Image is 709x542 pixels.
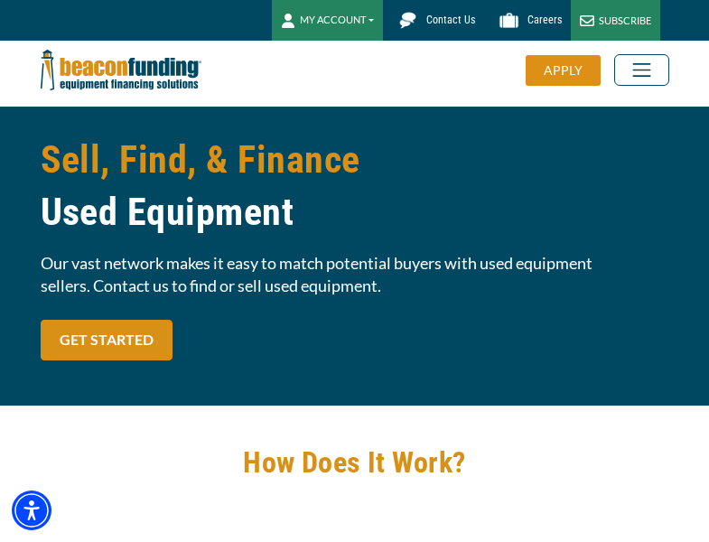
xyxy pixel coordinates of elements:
[614,54,669,86] button: Toggle navigation
[526,55,601,86] div: APPLY
[41,186,669,238] span: Used Equipment
[12,491,51,530] div: Accessibility Menu
[426,14,475,26] span: Contact Us
[383,5,484,36] a: Contact Us
[41,442,669,483] h2: How Does It Work?
[484,5,571,36] a: Careers
[41,41,201,99] img: Beacon Funding Corporation logo
[41,134,669,238] h1: Sell, Find, & Finance
[41,252,669,297] span: Our vast network makes it easy to match potential buyers with used equipment sellers. Contact us ...
[526,55,614,86] a: APPLY
[41,320,173,360] a: GET STARTED
[527,14,562,26] span: Careers
[392,5,424,36] img: Beacon Funding chat
[493,5,525,36] img: Beacon Funding Careers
